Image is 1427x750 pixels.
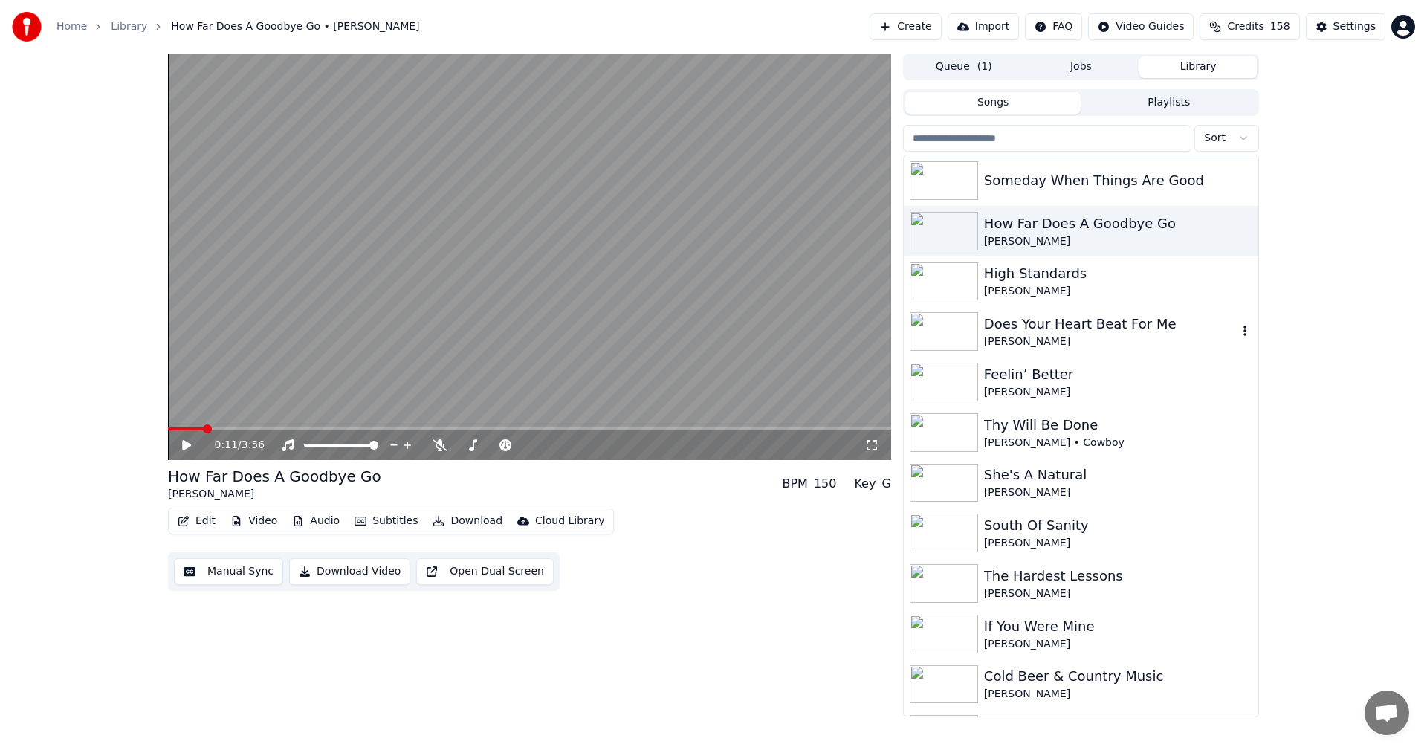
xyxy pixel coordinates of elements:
div: [PERSON_NAME] [984,536,1252,551]
div: How Far Does A Goodbye Go [984,213,1252,234]
button: Jobs [1023,56,1140,78]
div: If You Were Mine [984,616,1252,637]
div: Does Your Heart Beat For Me [984,314,1237,334]
div: [PERSON_NAME] [168,487,381,502]
div: [PERSON_NAME] [984,586,1252,601]
div: BPM [782,475,807,493]
div: South Of Sanity [984,515,1252,536]
span: 158 [1270,19,1290,34]
a: Home [56,19,87,34]
span: 3:56 [242,438,265,453]
nav: breadcrumb [56,19,420,34]
button: Playlists [1081,92,1257,114]
span: How Far Does A Goodbye Go • [PERSON_NAME] [171,19,419,34]
a: Library [111,19,147,34]
span: 0:11 [215,438,238,453]
button: Download [427,511,508,531]
button: Subtitles [349,511,424,531]
div: G [881,475,890,493]
div: Settings [1333,19,1376,34]
div: [PERSON_NAME] [984,284,1252,299]
div: The Hardest Lessons [984,566,1252,586]
div: How Far Does A Goodbye Go [168,466,381,487]
button: FAQ [1025,13,1082,40]
div: [PERSON_NAME] [984,234,1252,249]
div: [PERSON_NAME] [984,637,1252,652]
button: Settings [1306,13,1385,40]
span: Credits [1227,19,1263,34]
button: Import [948,13,1019,40]
span: ( 1 ) [977,59,992,74]
div: [PERSON_NAME] [984,687,1252,702]
div: Open chat [1365,691,1409,735]
button: Audio [286,511,346,531]
button: Credits158 [1200,13,1299,40]
button: Edit [172,511,221,531]
div: [PERSON_NAME] • Cowboy [984,436,1252,450]
button: Library [1139,56,1257,78]
button: Queue [905,56,1023,78]
div: [PERSON_NAME] [984,334,1237,349]
div: Key [854,475,876,493]
div: / [215,438,250,453]
button: Video Guides [1088,13,1194,40]
div: She's A Natural [984,465,1252,485]
button: Download Video [289,558,410,585]
button: Songs [905,92,1081,114]
button: Video [224,511,283,531]
div: Thy Will Be Done [984,415,1252,436]
button: Manual Sync [174,558,283,585]
div: Cloud Library [535,514,604,528]
div: [PERSON_NAME] [984,385,1252,400]
button: Create [870,13,942,40]
button: Open Dual Screen [416,558,554,585]
div: 150 [814,475,837,493]
div: Feelin’ Better [984,364,1252,385]
span: Sort [1204,131,1226,146]
div: Someday When Things Are Good [984,170,1252,191]
div: Cold Beer & Country Music [984,666,1252,687]
img: youka [12,12,42,42]
div: High Standards [984,263,1252,284]
div: [PERSON_NAME] [984,485,1252,500]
